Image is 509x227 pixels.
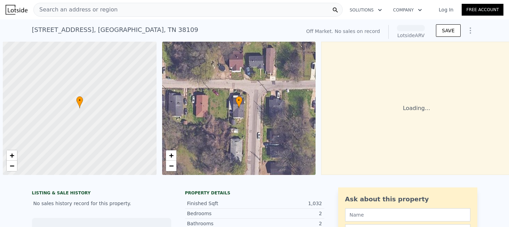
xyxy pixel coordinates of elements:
span: − [10,161,14,170]
a: Zoom in [7,150,17,161]
button: SAVE [436,24,460,37]
div: 2 [255,210,322,217]
button: Company [388,4,428,16]
div: 2 [255,220,322,227]
span: • [236,97,242,103]
a: Zoom out [166,161,176,171]
div: 1,032 [255,200,322,207]
img: Lotside [6,5,27,15]
div: Property details [185,190,324,196]
div: Off Market. No sales on record [306,28,380,35]
div: Bedrooms [187,210,255,217]
div: Finished Sqft [187,200,255,207]
a: Zoom in [166,150,176,161]
span: • [76,97,83,103]
div: Bathrooms [187,220,255,227]
span: + [169,151,173,160]
button: Show Options [463,24,477,37]
div: Ask about this property [345,194,470,204]
div: • [76,96,83,108]
div: No sales history record for this property. [32,197,171,210]
a: Zoom out [7,161,17,171]
a: Log In [430,6,462,13]
button: Solutions [344,4,388,16]
input: Name [345,208,470,221]
span: − [169,161,173,170]
a: Free Account [462,4,503,16]
div: LISTING & SALE HISTORY [32,190,171,197]
div: Lotside ARV [397,32,425,39]
span: + [10,151,14,160]
div: [STREET_ADDRESS] , [GEOGRAPHIC_DATA] , TN 38109 [32,25,198,35]
div: • [236,96,242,108]
span: Search an address or region [34,6,118,14]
